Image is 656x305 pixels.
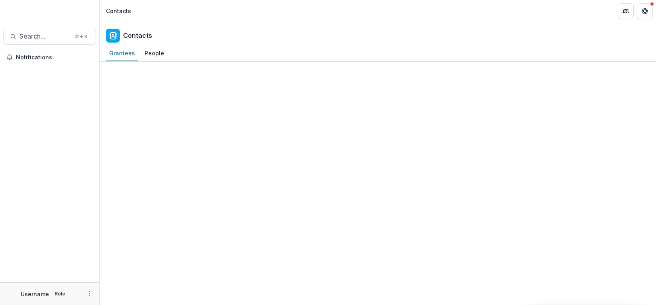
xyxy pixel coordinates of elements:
button: Partners [618,3,634,19]
a: People [141,46,167,61]
button: Search... [3,29,96,45]
button: Get Help [637,3,653,19]
div: People [141,47,167,59]
p: Role [52,290,68,297]
h2: Contacts [123,32,152,39]
p: Username [21,290,49,298]
span: Search... [20,33,70,40]
span: Notifications [16,54,93,61]
nav: breadcrumb [103,5,134,17]
button: More [85,289,94,299]
div: Contacts [106,7,131,15]
div: ⌘ + K [73,32,89,41]
div: Grantees [106,47,138,59]
button: Notifications [3,51,96,64]
a: Grantees [106,46,138,61]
